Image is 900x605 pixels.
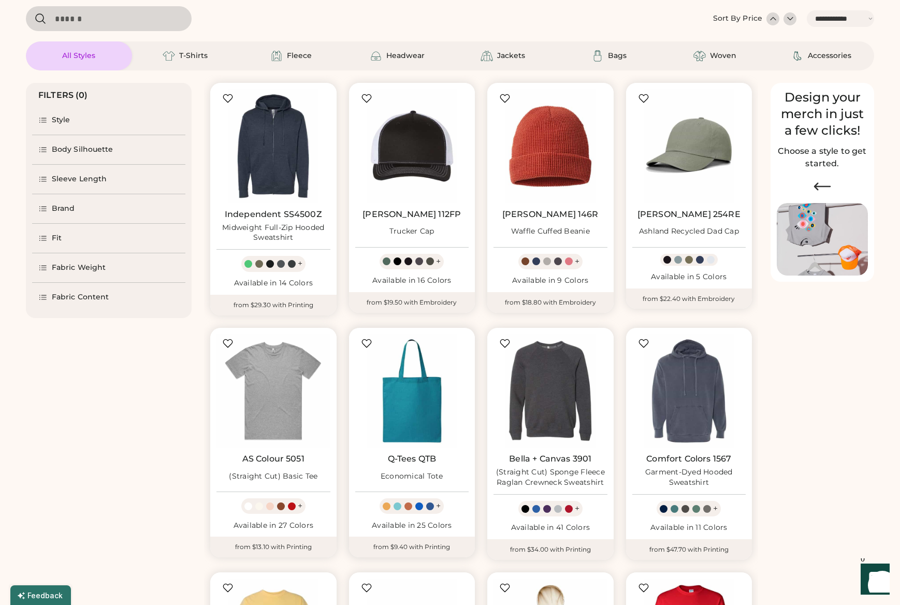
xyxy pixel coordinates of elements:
[179,51,208,61] div: T-Shirts
[210,537,337,557] div: from $13.10 with Printing
[713,503,718,514] div: +
[38,89,88,102] div: FILTERS (0)
[52,115,70,125] div: Style
[639,226,739,237] div: Ashland Recycled Dad Cap
[389,226,434,237] div: Trucker Cap
[632,272,746,282] div: Available in 5 Colors
[851,558,895,603] iframe: Front Chat
[591,50,604,62] img: Bags Icon
[52,204,75,214] div: Brand
[511,226,590,237] div: Waffle Cuffed Beanie
[370,50,382,62] img: Headwear Icon
[388,454,437,464] a: Q-Tees QTB
[229,471,317,482] div: (Straight Cut) Basic Tee
[349,537,475,557] div: from $9.40 with Printing
[693,50,706,62] img: Woven Icon
[808,51,851,61] div: Accessories
[777,203,868,276] img: Image of Lisa Congdon Eye Print on T-Shirt and Hat
[52,145,113,155] div: Body Silhouette
[493,467,607,488] div: (Straight Cut) Sponge Fleece Raglan Crewneck Sweatshirt
[436,500,441,512] div: +
[225,209,322,220] a: Independent SS4500Z
[493,276,607,286] div: Available in 9 Colors
[242,454,304,464] a: AS Colour 5051
[216,278,330,289] div: Available in 14 Colors
[493,334,607,448] img: BELLA + CANVAS 3901 (Straight Cut) Sponge Fleece Raglan Crewneck Sweatshirt
[777,89,868,139] div: Design your merch in just a few clicks!
[386,51,425,61] div: Headwear
[575,256,579,267] div: +
[710,51,736,61] div: Woven
[210,295,337,315] div: from $29.30 with Printing
[608,51,627,61] div: Bags
[791,50,804,62] img: Accessories Icon
[487,539,614,560] div: from $34.00 with Printing
[493,523,607,533] div: Available in 41 Colors
[355,89,469,203] img: Richardson 112FP Trucker Cap
[493,89,607,203] img: Richardson 146R Waffle Cuffed Beanie
[509,454,591,464] a: Bella + Canvas 3901
[362,209,461,220] a: [PERSON_NAME] 112FP
[287,51,312,61] div: Fleece
[163,50,175,62] img: T-Shirts Icon
[713,13,762,24] div: Sort By Price
[632,334,746,448] img: Comfort Colors 1567 Garment-Dyed Hooded Sweatshirt
[632,467,746,488] div: Garment-Dyed Hooded Sweatshirt
[626,289,752,309] div: from $22.40 with Embroidery
[355,276,469,286] div: Available in 16 Colors
[355,334,469,448] img: Q-Tees QTB Economical Tote
[436,256,441,267] div: +
[487,292,614,313] div: from $18.80 with Embroidery
[355,521,469,531] div: Available in 25 Colors
[626,539,752,560] div: from $47.70 with Printing
[632,89,746,203] img: Richardson 254RE Ashland Recycled Dad Cap
[216,89,330,203] img: Independent Trading Co. SS4500Z Midweight Full-Zip Hooded Sweatshirt
[52,233,62,243] div: Fit
[216,223,330,243] div: Midweight Full-Zip Hooded Sweatshirt
[646,454,731,464] a: Comfort Colors 1567
[216,334,330,448] img: AS Colour 5051 (Straight Cut) Basic Tee
[52,174,107,184] div: Sleeve Length
[502,209,599,220] a: [PERSON_NAME] 146R
[52,263,106,273] div: Fabric Weight
[381,471,443,482] div: Economical Tote
[298,500,302,512] div: +
[777,145,868,170] h2: Choose a style to get started.
[216,521,330,531] div: Available in 27 Colors
[497,51,525,61] div: Jackets
[298,258,302,269] div: +
[575,503,579,514] div: +
[637,209,741,220] a: [PERSON_NAME] 254RE
[62,51,95,61] div: All Styles
[52,292,109,302] div: Fabric Content
[481,50,493,62] img: Jackets Icon
[349,292,475,313] div: from $19.50 with Embroidery
[632,523,746,533] div: Available in 11 Colors
[270,50,283,62] img: Fleece Icon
